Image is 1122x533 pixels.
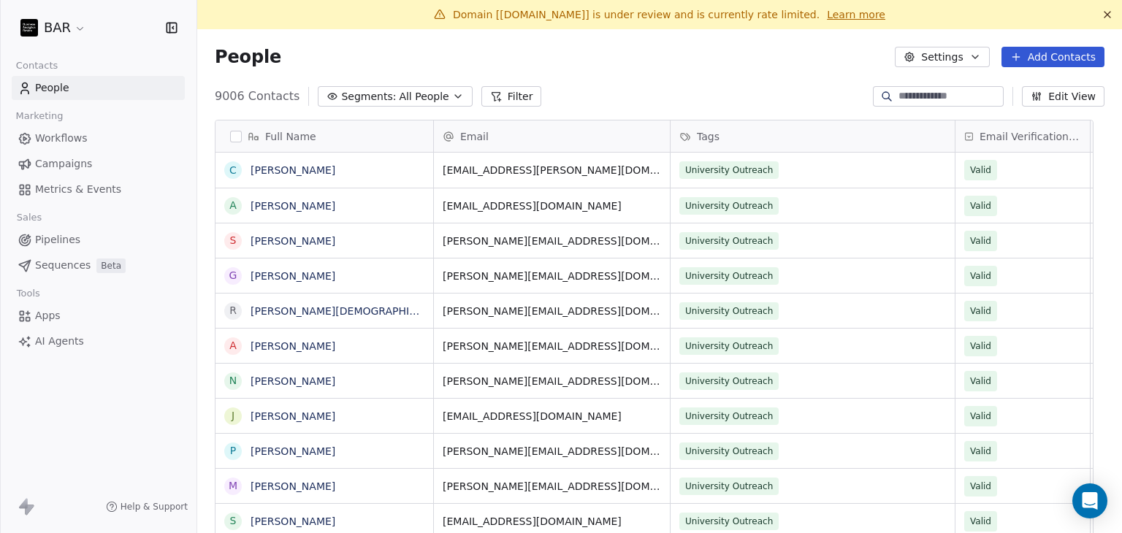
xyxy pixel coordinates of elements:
a: Help & Support [106,501,188,513]
span: [PERSON_NAME][EMAIL_ADDRESS][DOMAIN_NAME] [443,339,661,353]
span: 9006 Contacts [215,88,299,105]
span: BAR [44,18,71,37]
a: AI Agents [12,329,185,353]
span: University Outreach [679,513,779,530]
span: Help & Support [121,501,188,513]
span: Valid [970,269,991,283]
a: [PERSON_NAME] [251,340,335,352]
button: BAR [18,15,89,40]
a: [PERSON_NAME] [251,480,335,492]
a: Apps [12,304,185,328]
div: P [230,443,236,459]
span: [PERSON_NAME][EMAIL_ADDRESS][DOMAIN_NAME] [443,269,661,283]
a: [PERSON_NAME] [251,375,335,387]
span: Valid [970,374,991,388]
a: Campaigns [12,152,185,176]
img: bar1.webp [20,19,38,37]
div: S [230,513,237,529]
a: [PERSON_NAME] [251,164,335,176]
span: University Outreach [679,407,779,425]
span: All People [399,89,449,104]
span: Sales [10,207,48,229]
a: [PERSON_NAME] [251,515,335,527]
span: Valid [970,409,991,423]
span: University Outreach [679,442,779,460]
span: Valid [970,444,991,459]
span: Valid [970,234,991,248]
div: Open Intercom Messenger [1072,483,1107,518]
span: People [215,46,281,68]
span: [EMAIL_ADDRESS][DOMAIN_NAME] [443,514,661,529]
div: Email [434,120,670,152]
span: [EMAIL_ADDRESS][DOMAIN_NAME] [443,199,661,213]
div: Email Verification Status [955,120,1090,152]
span: Valid [970,304,991,318]
span: University Outreach [679,232,779,250]
div: Full Name [215,120,433,152]
div: N [229,373,237,388]
span: University Outreach [679,478,779,495]
span: Domain [[DOMAIN_NAME]] is under review and is currently rate limited. [453,9,820,20]
span: Valid [970,199,991,213]
span: University Outreach [679,161,779,179]
span: [EMAIL_ADDRESS][PERSON_NAME][DOMAIN_NAME] [443,163,661,177]
span: [PERSON_NAME][EMAIL_ADDRESS][DOMAIN_NAME] [443,444,661,459]
span: Tools [10,283,46,304]
button: Filter [481,86,542,107]
span: Metrics & Events [35,182,121,197]
div: A [229,338,237,353]
span: University Outreach [679,372,779,390]
div: A [229,198,237,213]
span: Valid [970,163,991,177]
span: Beta [96,258,126,273]
span: [PERSON_NAME][EMAIL_ADDRESS][DOMAIN_NAME] [443,304,661,318]
div: J [232,408,234,423]
span: Apps [35,308,61,323]
span: Email Verification Status [980,129,1081,144]
div: R [229,303,237,318]
span: Workflows [35,131,88,146]
span: [PERSON_NAME][EMAIL_ADDRESS][DOMAIN_NAME] [443,234,661,248]
a: [PERSON_NAME] [251,270,335,282]
a: Learn more [827,7,885,22]
span: Marketing [9,105,69,127]
span: University Outreach [679,197,779,215]
span: Valid [970,479,991,494]
span: [EMAIL_ADDRESS][DOMAIN_NAME] [443,409,661,423]
span: Sequences [35,258,91,273]
a: [PERSON_NAME] [251,410,335,422]
a: Metrics & Events [12,177,185,202]
span: University Outreach [679,337,779,355]
span: People [35,80,69,96]
a: [PERSON_NAME] [251,445,335,457]
span: Campaigns [35,156,92,172]
div: M [229,478,237,494]
div: C [229,163,237,178]
span: Contacts [9,55,64,77]
div: S [230,233,237,248]
button: Edit View [1022,86,1104,107]
span: Full Name [265,129,316,144]
span: Valid [970,514,991,529]
span: Tags [697,129,720,144]
span: University Outreach [679,267,779,285]
a: People [12,76,185,100]
div: G [229,268,237,283]
span: University Outreach [679,302,779,320]
span: Email [460,129,489,144]
a: [PERSON_NAME] [251,200,335,212]
span: Valid [970,339,991,353]
span: [PERSON_NAME][EMAIL_ADDRESS][DOMAIN_NAME] [443,374,661,388]
a: Workflows [12,126,185,150]
a: [PERSON_NAME][DEMOGRAPHIC_DATA] [251,305,451,317]
a: SequencesBeta [12,253,185,277]
a: Pipelines [12,228,185,252]
a: [PERSON_NAME] [251,235,335,247]
div: Tags [671,120,955,152]
button: Settings [895,47,989,67]
span: [PERSON_NAME][EMAIL_ADDRESS][DOMAIN_NAME] [443,479,661,494]
span: Segments: [341,89,396,104]
span: Pipelines [35,232,80,248]
span: AI Agents [35,334,84,349]
button: Add Contacts [1001,47,1104,67]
